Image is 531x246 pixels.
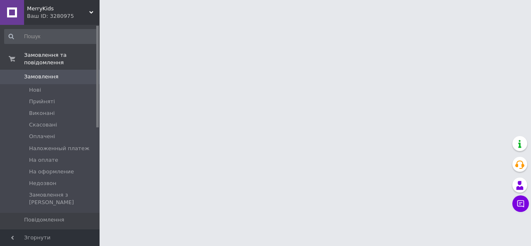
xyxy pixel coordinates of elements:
span: Недозвон [29,180,56,187]
span: На оформление [29,168,74,175]
span: Замовлення [24,73,58,80]
span: На оплате [29,156,58,164]
div: Ваш ID: 3280975 [27,12,100,20]
span: Замовлення з [PERSON_NAME] [29,191,97,206]
span: Скасовані [29,121,57,129]
span: Замовлення та повідомлення [24,51,100,66]
span: Оплачені [29,133,55,140]
input: Пошук [4,29,98,44]
button: Чат з покупцем [512,195,529,212]
span: Наложенный платеж [29,145,90,152]
span: Нові [29,86,41,94]
span: MerryKids [27,5,89,12]
span: Виконані [29,110,55,117]
span: Прийняті [29,98,55,105]
span: Повідомлення [24,216,64,224]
